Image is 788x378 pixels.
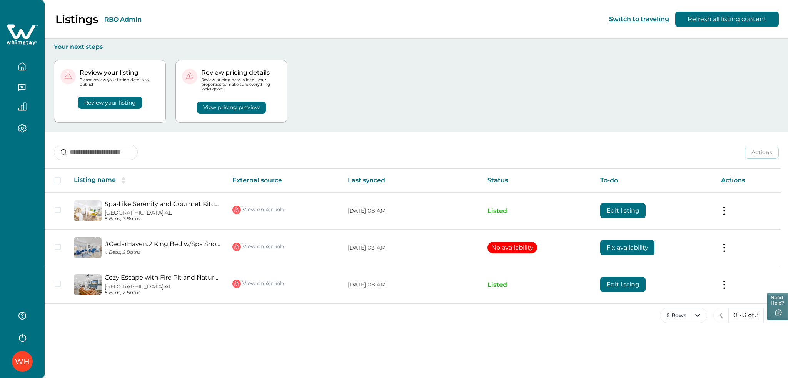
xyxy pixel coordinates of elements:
[55,13,98,26] p: Listings
[74,274,102,295] img: propertyImage_Cozy Escape with Fire Pit and Nature Bliss - Enchanting Rustic Haven
[675,12,779,27] button: Refresh all listing content
[105,240,220,248] a: #CedarHaven:2 King Bed w/Spa Shower-9min to [GEOGRAPHIC_DATA]
[342,169,481,192] th: Last synced
[105,216,220,222] p: 5 Beds, 3 Baths
[715,169,781,192] th: Actions
[68,169,226,192] th: Listing name
[105,290,220,296] p: 5 Beds, 2 Baths
[201,69,281,77] p: Review pricing details
[226,169,342,192] th: External source
[78,97,142,109] button: Review your listing
[232,205,284,215] a: View on Airbnb
[348,281,475,289] p: [DATE] 08 AM
[197,102,266,114] button: View pricing preview
[609,15,669,23] button: Switch to traveling
[348,244,475,252] p: [DATE] 03 AM
[348,207,475,215] p: [DATE] 08 AM
[728,308,764,323] button: 0 - 3 of 3
[600,277,646,292] button: Edit listing
[232,242,284,252] a: View on Airbnb
[74,200,102,221] img: propertyImage_Spa-Like Serenity and Gourmet Kitchen Retreat - Stunning Boho Oasis
[713,308,729,323] button: previous page
[80,69,159,77] p: Review your listing
[105,250,220,255] p: 4 Beds, 2 Baths
[763,308,779,323] button: next page
[201,78,281,92] p: Review pricing details for all your properties to make sure everything looks good!
[74,237,102,258] img: propertyImage_#CedarHaven:2 King Bed w/Spa Shower-9min to Dwntwn
[105,283,220,290] p: [GEOGRAPHIC_DATA], AL
[80,78,159,87] p: Please review your listing details to publish.
[54,43,779,51] p: Your next steps
[105,274,220,281] a: Cozy Escape with Fire Pit and Nature Bliss - Enchanting Rustic Haven
[104,16,142,23] button: RBO Admin
[487,242,537,253] button: No availability
[745,147,779,159] button: Actions
[15,352,30,371] div: Whimstay Host
[481,169,594,192] th: Status
[116,177,131,184] button: sorting
[660,308,707,323] button: 5 Rows
[105,200,220,208] a: Spa-Like Serenity and Gourmet Kitchen Retreat - Stunning Boho Oasis
[487,207,588,215] p: Listed
[487,281,588,289] p: Listed
[105,210,220,216] p: [GEOGRAPHIC_DATA], AL
[733,311,759,319] p: 0 - 3 of 3
[600,240,654,255] button: Fix availability
[594,169,715,192] th: To-do
[232,279,284,289] a: View on Airbnb
[600,203,646,218] button: Edit listing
